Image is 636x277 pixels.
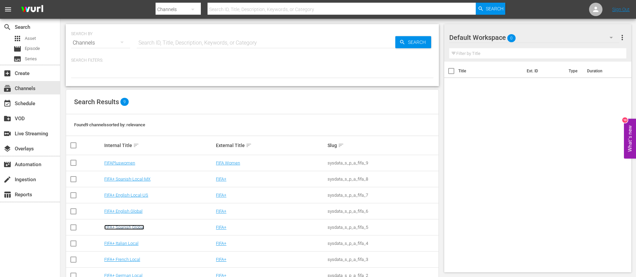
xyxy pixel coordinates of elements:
[618,33,626,42] span: more_vert
[3,84,11,92] span: Channels
[216,177,226,182] a: FIFA+
[216,209,226,214] a: FIFA+
[507,31,516,45] span: 0
[3,176,11,184] span: Ingestion
[104,141,214,149] div: Internal Title
[104,257,140,262] a: FIFA+ French Local
[216,225,226,230] a: FIFA+
[395,36,431,48] button: Search
[328,177,437,182] div: sysdata_s_p_a_fifa_8
[120,98,129,106] span: 9
[71,33,130,52] div: Channels
[523,62,565,80] th: Ext. ID
[458,62,523,80] th: Title
[583,62,623,80] th: Duration
[13,45,21,53] span: Episode
[104,241,138,246] a: FIFA+ Italian Local
[449,28,620,47] div: Default Workspace
[216,160,240,165] a: FIFA Women
[25,35,36,42] span: Asset
[104,177,151,182] a: FIFA+ Spanish-Local-MX
[25,45,40,52] span: Episode
[328,209,437,214] div: sysdata_s_p_a_fifa_6
[328,225,437,230] div: sysdata_s_p_a_fifa_5
[3,115,11,123] span: VOD
[405,36,431,48] span: Search
[624,119,636,158] button: Open Feedback Widget
[476,3,505,15] button: Search
[74,122,145,127] span: Found 9 channels sorted by: relevance
[328,257,437,262] div: sysdata_s_p_a_fifa_3
[74,98,119,106] span: Search Results
[3,160,11,168] span: Automation
[3,130,11,138] span: Live Streaming
[13,34,21,43] span: Asset
[3,145,11,153] span: Overlays
[71,58,433,63] p: Search Filters:
[104,209,142,214] a: FIFA+ English Global
[133,142,139,148] span: sort
[4,5,12,13] span: menu
[486,3,504,15] span: Search
[216,257,226,262] a: FIFA+
[13,55,21,63] span: Series
[246,142,252,148] span: sort
[216,193,226,198] a: FIFA+
[328,160,437,165] div: sysdata_s_p_a_fifa_9
[104,160,135,165] a: FIFAPluswomen
[328,141,437,149] div: Slug
[104,225,144,230] a: FIFA+ Spanish Global
[328,193,437,198] div: sysdata_s_p_a_fifa_7
[216,241,226,246] a: FIFA+
[328,241,437,246] div: sysdata_s_p_a_fifa_4
[612,7,630,12] a: Sign Out
[565,62,583,80] th: Type
[16,2,48,17] img: ans4CAIJ8jUAAAAAAAAAAAAAAAAAAAAAAAAgQb4GAAAAAAAAAAAAAAAAAAAAAAAAJMjXAAAAAAAAAAAAAAAAAAAAAAAAgAT5G...
[622,117,628,123] div: 10
[3,69,11,77] span: Create
[618,29,626,46] button: more_vert
[3,23,11,31] span: Search
[216,141,326,149] div: External Title
[338,142,344,148] span: sort
[104,193,148,198] a: FIFA+ English-Local-US
[25,56,37,62] span: Series
[3,99,11,108] span: Schedule
[3,191,11,199] span: Reports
